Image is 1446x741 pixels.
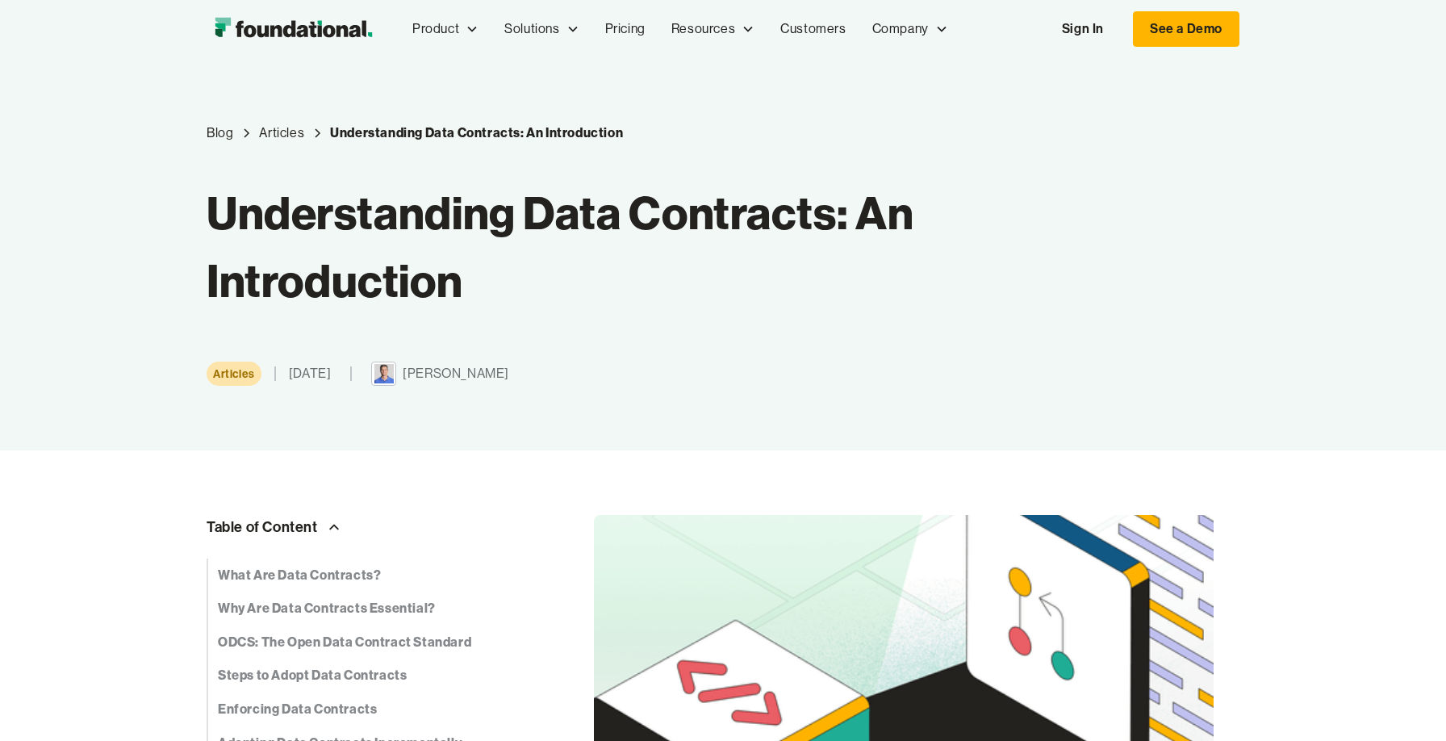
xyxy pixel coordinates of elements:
[207,592,529,626] a: Why Are Data Contracts Essential?
[207,659,529,693] a: Steps to Adopt Data Contracts
[289,363,332,384] div: [DATE]
[218,598,436,619] strong: Why Are Data Contracts Essential?
[218,699,377,720] strong: Enforcing Data Contracts
[767,2,859,56] a: Customers
[207,515,318,539] div: Table of Content
[207,179,1033,315] h1: Understanding Data Contracts: An Introduction
[504,19,559,40] div: Solutions
[671,19,735,40] div: Resources
[207,13,380,45] a: home
[330,123,623,144] a: Current blog
[399,2,491,56] div: Product
[218,632,471,653] strong: ODCS: The Open Data Contract Standard
[1133,11,1239,47] a: See a Demo
[218,665,407,686] strong: Steps to Adopt Data Contracts
[658,2,767,56] div: Resources
[403,363,509,384] div: [PERSON_NAME]
[259,123,304,144] a: Category
[259,123,304,144] div: Articles
[207,123,233,144] a: Blog
[330,123,623,144] div: Understanding Data Contracts: An Introduction
[213,365,255,383] div: Articles
[207,362,261,386] a: Category
[207,693,529,726] a: Enforcing Data Contracts
[207,13,380,45] img: Foundational Logo
[491,2,591,56] div: Solutions
[859,2,961,56] div: Company
[207,626,529,659] a: ODCS: The Open Data Contract Standard
[324,517,344,537] img: Arrow
[592,2,658,56] a: Pricing
[872,19,929,40] div: Company
[412,19,459,40] div: Product
[218,565,381,586] strong: What Are Data Contracts?
[1046,12,1120,46] a: Sign In
[207,559,529,592] a: What Are Data Contracts?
